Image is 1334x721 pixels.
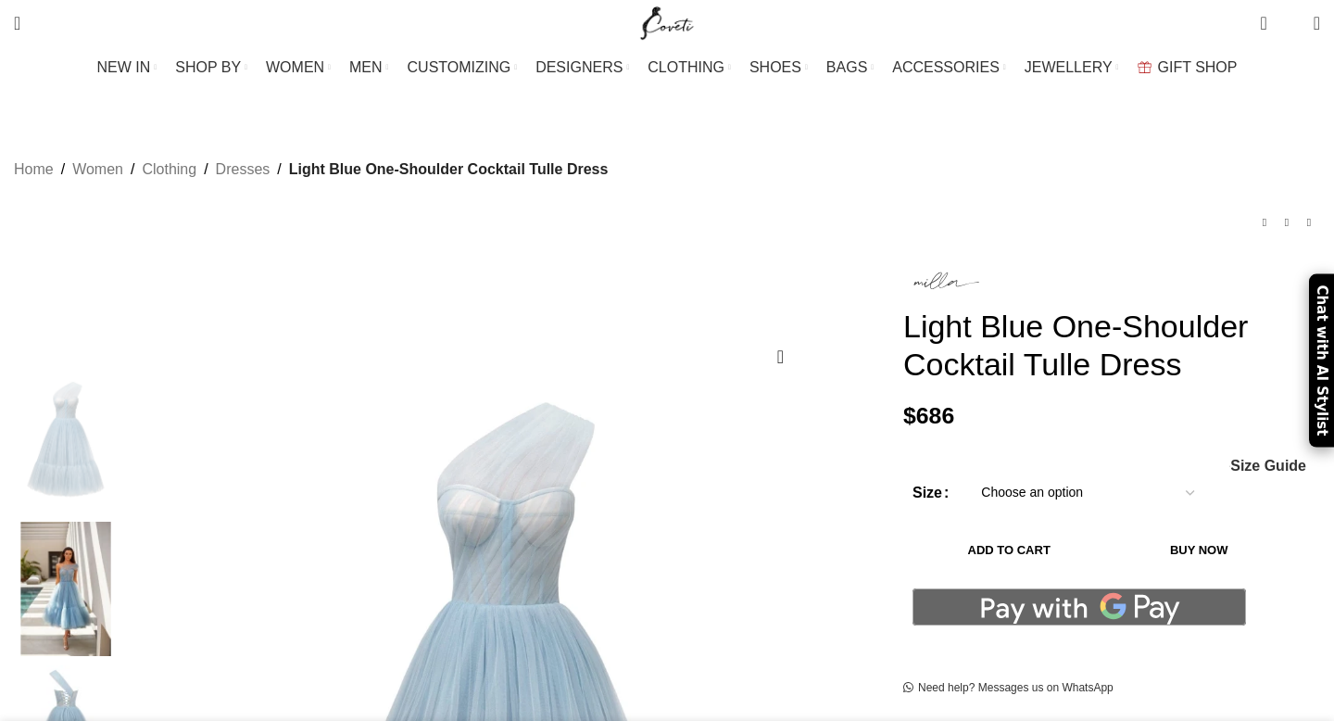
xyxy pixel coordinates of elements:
[1025,58,1113,76] span: JEWELLERY
[749,49,808,86] a: SHOES
[408,49,518,86] a: CUSTOMIZING
[14,158,608,182] nav: Breadcrumb
[142,158,196,182] a: Clothing
[1253,211,1276,234] a: Previous product
[349,58,383,76] span: MEN
[892,49,1006,86] a: ACCESSORIES
[1114,531,1283,570] button: Buy now
[903,681,1114,696] a: Need help? Messages us on WhatsApp
[903,403,954,428] bdi: 686
[1158,58,1238,76] span: GIFT SHOP
[5,49,1329,86] div: Main navigation
[349,49,388,86] a: MEN
[1025,49,1119,86] a: JEWELLERY
[892,58,1000,76] span: ACCESSORIES
[1298,211,1320,234] a: Next product
[97,49,157,86] a: NEW IN
[1138,61,1152,73] img: GiftBag
[648,58,724,76] span: CLOTHING
[9,522,122,657] img: Milla dresses
[1138,49,1238,86] a: GIFT SHOP
[909,636,1250,638] iframe: Secure payment input frame
[1251,5,1276,42] a: 0
[175,58,241,76] span: SHOP BY
[826,49,874,86] a: BAGS
[903,261,987,298] img: Milla
[408,58,511,76] span: CUSTOMIZING
[903,403,916,428] span: $
[535,58,623,76] span: DESIGNERS
[912,588,1246,626] button: Pay with GPay
[903,308,1320,384] h1: Light Blue One-Shoulder Cocktail Tulle Dress
[14,158,54,182] a: Home
[648,49,731,86] a: CLOTHING
[72,158,123,182] a: Women
[5,5,30,42] a: Search
[97,58,151,76] span: NEW IN
[1281,5,1300,42] div: My Wishlist
[175,49,247,86] a: SHOP BY
[1285,19,1299,32] span: 0
[912,481,949,505] label: Size
[266,58,324,76] span: WOMEN
[535,49,629,86] a: DESIGNERS
[749,58,801,76] span: SHOES
[9,377,122,512] img: Milla dress
[1262,9,1276,23] span: 0
[636,14,698,30] a: Site logo
[216,158,271,182] a: Dresses
[289,158,609,182] span: Light Blue One-Shoulder Cocktail Tulle Dress
[1229,459,1306,474] a: Size Guide
[826,58,867,76] span: BAGS
[912,531,1105,570] button: Add to cart
[1230,459,1306,474] span: Size Guide
[266,49,331,86] a: WOMEN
